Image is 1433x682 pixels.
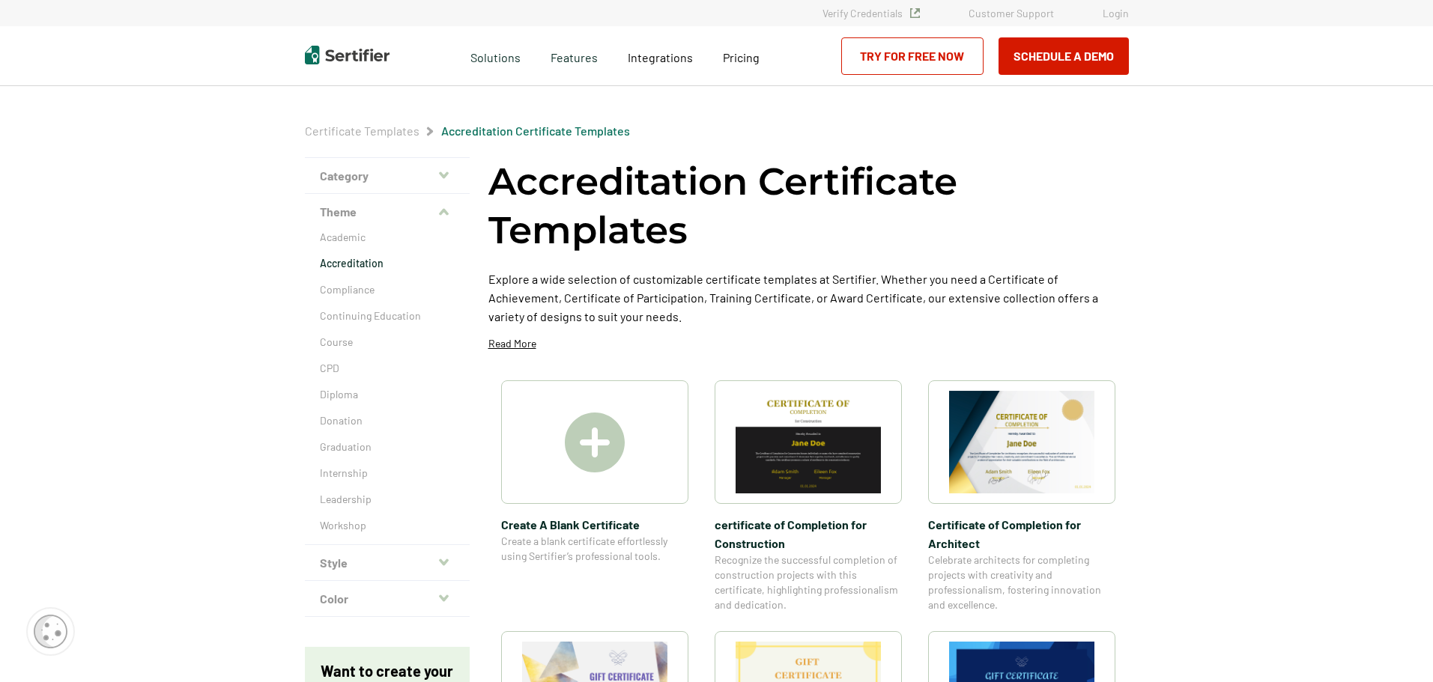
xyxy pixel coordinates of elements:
[822,7,920,19] a: Verify Credentials
[320,335,455,350] a: Course
[320,256,455,271] a: Accreditation
[305,158,470,194] button: Category
[565,412,625,472] img: Create A Blank Certificate
[715,380,902,612] a: certificate of Completion for Constructioncertificate of Completion for ConstructionRecognize the...
[488,157,1129,255] h1: Accreditation Certificate Templates
[305,124,630,138] div: Breadcrumb
[320,413,455,428] a: Donation
[928,552,1115,612] span: Celebrate architects for completing projects with creativity and professionalism, fostering innov...
[320,518,455,533] a: Workshop
[441,124,630,138] a: Accreditation Certificate Templates
[501,534,688,564] span: Create a blank certificate effortlessly using Sertifier’s professional tools.
[910,8,920,18] img: Verified
[305,230,470,545] div: Theme
[1358,610,1433,682] iframe: Chat Widget
[320,230,455,245] a: Academic
[969,7,1054,19] a: Customer Support
[34,615,67,648] img: Cookie Popup Icon
[320,439,455,454] a: Graduation
[723,50,760,64] span: Pricing
[488,336,536,351] p: Read More
[501,515,688,534] span: Create A Blank Certificate
[628,46,693,65] a: Integrations
[488,270,1129,326] p: Explore a wide selection of customizable certificate templates at Sertifier. Whether you need a C...
[305,46,390,64] img: Sertifier | Digital Credentialing Platform
[305,545,470,581] button: Style
[470,46,521,65] span: Solutions
[305,581,470,617] button: Color
[723,46,760,65] a: Pricing
[736,391,881,493] img: certificate of Completion for Construction
[999,37,1129,75] button: Schedule a Demo
[305,194,470,230] button: Theme
[928,515,1115,552] span: Certificate of Completion​ for Architect
[305,124,419,138] a: Certificate Templates
[715,552,902,612] span: Recognize the successful completion of construction projects with this certificate, highlighting ...
[305,124,419,138] span: Certificate Templates
[841,37,984,75] a: Try for Free Now
[715,515,902,552] span: certificate of Completion for Construction
[628,50,693,64] span: Integrations
[320,387,455,402] a: Diploma
[320,308,455,323] a: Continuing Education
[949,391,1094,493] img: Certificate of Completion​ for Architect
[320,466,455,481] a: Internship
[928,380,1115,612] a: Certificate of Completion​ for ArchitectCertificate of Completion​ for ArchitectCelebrate archite...
[1103,7,1129,19] a: Login
[320,361,455,376] a: CPD
[320,492,455,507] a: Leadership
[551,46,598,65] span: Features
[441,124,630,138] span: Accreditation Certificate Templates
[320,282,455,297] a: Compliance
